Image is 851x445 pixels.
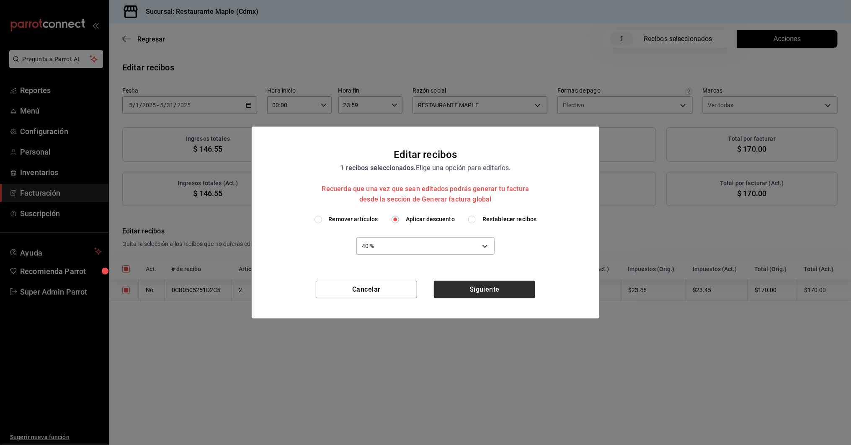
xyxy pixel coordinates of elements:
div: 40 % [356,237,495,255]
span: Aplicar descuento [406,215,455,224]
span: Restablecer recibos [482,215,537,224]
div: Elige una opción para editarlos. [315,163,536,205]
strong: 1 recibos seleccionados. [340,164,416,172]
button: Siguiente [434,281,535,298]
div: editionType [262,215,589,224]
button: Cancelar [316,281,417,298]
div: Editar recibos [394,147,457,163]
div: Recuerda que una vez que sean editados podrás generar tu factura desde la sección de Generar fact... [315,184,536,205]
span: Remover artículos [329,215,378,224]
